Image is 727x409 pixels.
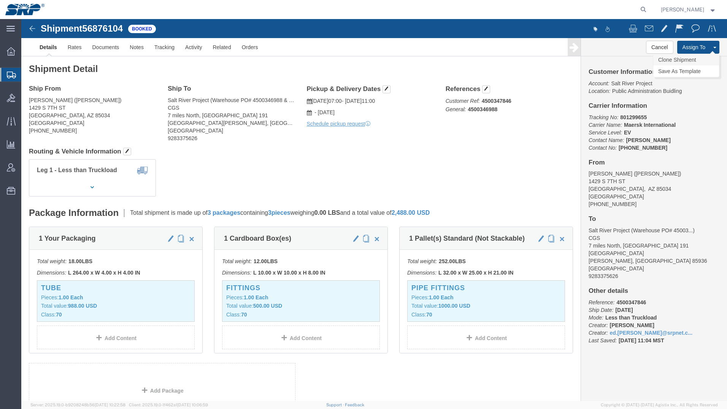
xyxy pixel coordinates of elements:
span: Server: 2025.19.0-b9208248b56 [30,403,125,407]
span: [DATE] 10:06:59 [177,403,208,407]
span: [DATE] 10:22:58 [95,403,125,407]
a: Feedback [345,403,364,407]
button: [PERSON_NAME] [660,5,717,14]
span: Ed Simmons [661,5,704,14]
iframe: FS Legacy Container [21,19,727,401]
img: logo [5,4,44,15]
span: Copyright © [DATE]-[DATE] Agistix Inc., All Rights Reserved [601,402,718,408]
span: Client: 2025.19.0-1f462a1 [129,403,208,407]
a: Support [326,403,345,407]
